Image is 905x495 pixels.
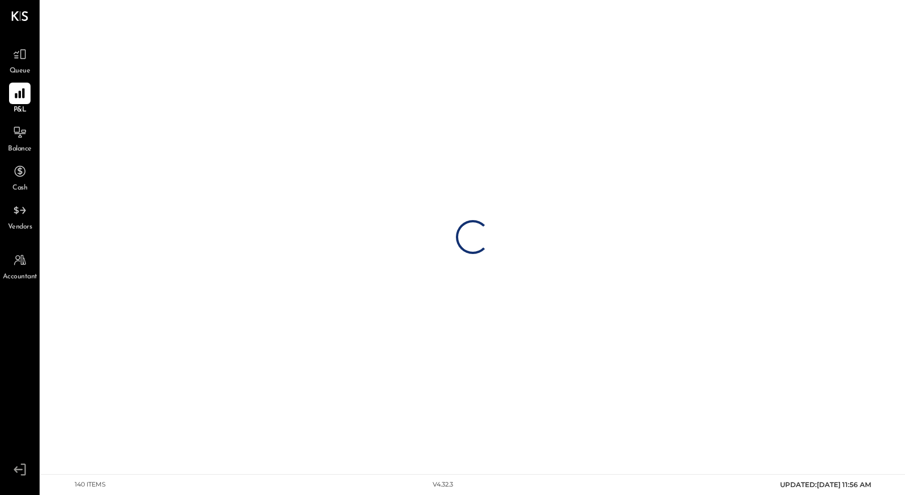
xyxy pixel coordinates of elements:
a: Cash [1,161,39,193]
span: P&L [14,105,27,115]
span: Vendors [8,222,32,233]
a: Balance [1,122,39,154]
div: v 4.32.3 [433,480,453,489]
a: Accountant [1,249,39,282]
span: Queue [10,66,31,76]
div: 140 items [75,480,106,489]
span: Accountant [3,272,37,282]
a: Queue [1,44,39,76]
a: Vendors [1,200,39,233]
span: UPDATED: [DATE] 11:56 AM [780,480,871,489]
span: Balance [8,144,32,154]
a: P&L [1,83,39,115]
span: Cash [12,183,27,193]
